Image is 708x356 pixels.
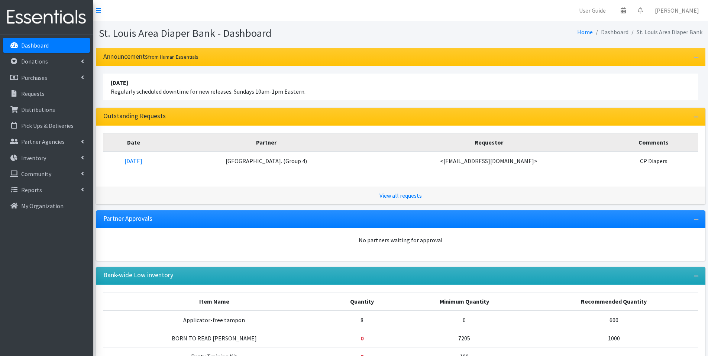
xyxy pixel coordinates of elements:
[103,236,698,245] div: No partners waiting for approval
[21,154,46,162] p: Inventory
[103,329,326,347] td: BORN TO READ [PERSON_NAME]
[379,192,422,199] a: View all requests
[610,152,698,170] td: CP Diapers
[21,90,45,97] p: Requests
[21,186,42,194] p: Reports
[577,28,593,36] a: Home
[361,334,363,342] strong: Below minimum quantity
[21,202,64,210] p: My Organization
[530,292,698,311] th: Recommended Quantity
[530,329,698,347] td: 1000
[593,27,628,38] li: Dashboard
[3,118,90,133] a: Pick Ups & Deliveries
[573,3,612,18] a: User Guide
[21,42,49,49] p: Dashboard
[125,157,142,165] a: [DATE]
[628,27,702,38] li: St. Louis Area Diaper Bank
[21,170,51,178] p: Community
[103,311,326,329] td: Applicator-free tampon
[3,134,90,149] a: Partner Agencies
[325,292,399,311] th: Quantity
[103,271,173,279] h3: Bank-wide Low inventory
[3,102,90,117] a: Distributions
[399,292,530,311] th: Minimum Quantity
[21,74,47,81] p: Purchases
[3,5,90,30] img: HumanEssentials
[21,58,48,65] p: Donations
[368,133,609,152] th: Requestor
[111,79,128,86] strong: [DATE]
[21,138,65,145] p: Partner Agencies
[3,151,90,165] a: Inventory
[99,27,398,40] h1: St. Louis Area Diaper Bank - Dashboard
[103,112,166,120] h3: Outstanding Requests
[103,215,152,223] h3: Partner Approvals
[21,106,55,113] p: Distributions
[3,38,90,53] a: Dashboard
[103,133,164,152] th: Date
[649,3,705,18] a: [PERSON_NAME]
[164,152,369,170] td: [GEOGRAPHIC_DATA]. (Group 4)
[530,311,698,329] td: 600
[3,182,90,197] a: Reports
[148,54,198,60] small: from Human Essentials
[164,133,369,152] th: Partner
[3,70,90,85] a: Purchases
[399,329,530,347] td: 7205
[3,86,90,101] a: Requests
[399,311,530,329] td: 0
[103,53,198,61] h3: Announcements
[21,122,74,129] p: Pick Ups & Deliveries
[103,74,698,100] li: Regularly scheduled downtime for new releases: Sundays 10am-1pm Eastern.
[325,311,399,329] td: 8
[3,166,90,181] a: Community
[103,292,326,311] th: Item Name
[3,198,90,213] a: My Organization
[610,133,698,152] th: Comments
[3,54,90,69] a: Donations
[368,152,609,170] td: <[EMAIL_ADDRESS][DOMAIN_NAME]>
